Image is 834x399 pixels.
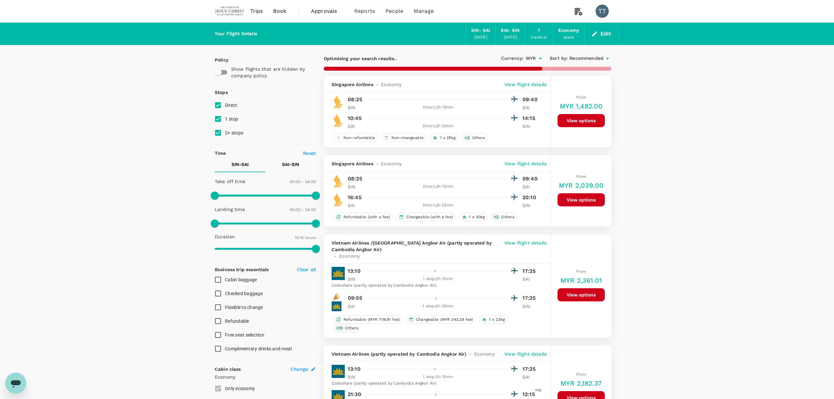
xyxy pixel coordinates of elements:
[215,4,245,18] img: The Malaysian Church of Jesus Christ of Latter-day Saints
[385,7,403,15] span: People
[273,7,286,15] span: Book
[414,7,434,15] span: Manage
[250,7,263,15] span: Trips
[596,5,609,18] div: TT
[5,373,26,394] iframe: Button to launch messaging window
[354,7,375,15] span: Reports
[311,7,344,15] span: Approvals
